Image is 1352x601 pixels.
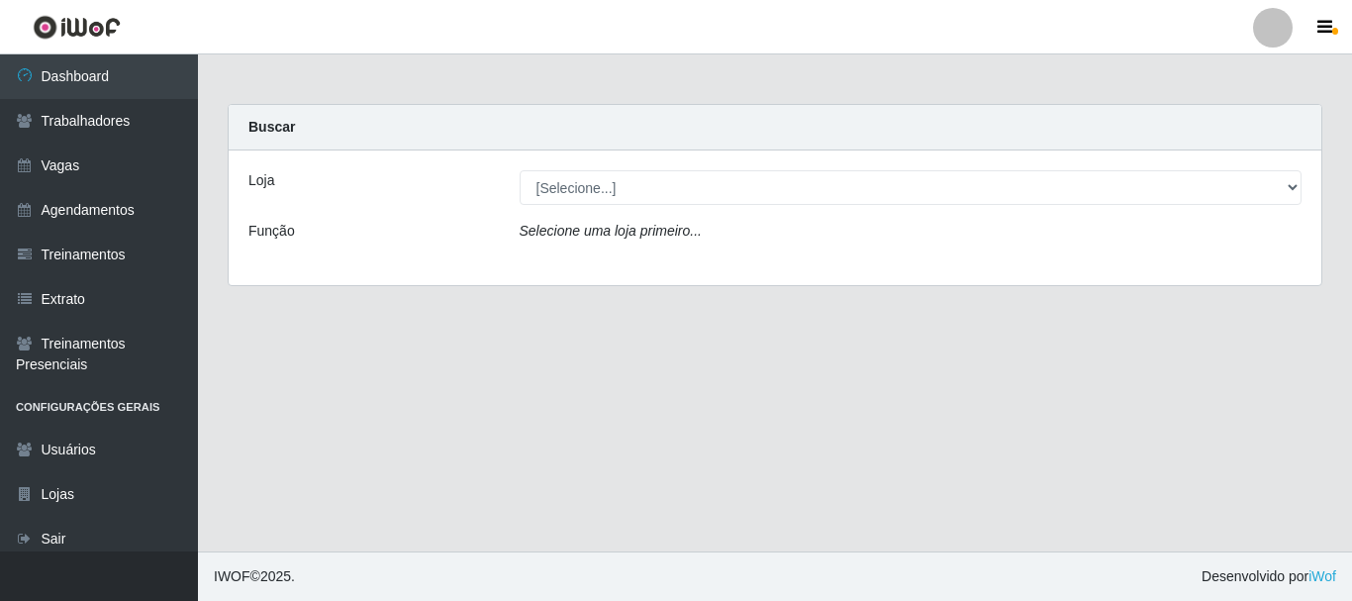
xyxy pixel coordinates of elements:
label: Loja [248,170,274,191]
span: © 2025 . [214,566,295,587]
label: Função [248,221,295,242]
img: CoreUI Logo [33,15,121,40]
span: IWOF [214,568,250,584]
strong: Buscar [248,119,295,135]
a: iWof [1308,568,1336,584]
span: Desenvolvido por [1202,566,1336,587]
i: Selecione uma loja primeiro... [520,223,702,239]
